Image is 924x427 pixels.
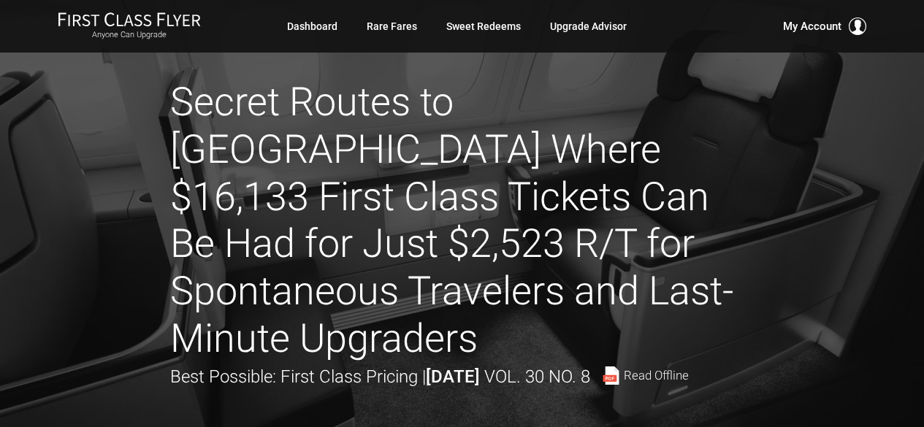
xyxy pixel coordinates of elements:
[602,366,689,385] a: Read Offline
[170,79,755,363] h1: Secret Routes to [GEOGRAPHIC_DATA] Where $16,133 First Class Tickets Can Be Had for Just $2,523 R...
[783,18,866,35] button: My Account
[783,18,841,35] span: My Account
[805,383,909,420] iframe: Opens a widget where you can find more information
[446,13,521,39] a: Sweet Redeems
[287,13,337,39] a: Dashboard
[602,366,620,385] img: pdf-file.svg
[58,12,201,41] a: First Class FlyerAnyone Can Upgrade
[484,366,590,387] span: Vol. 30 No. 8
[58,30,201,40] small: Anyone Can Upgrade
[624,369,689,382] span: Read Offline
[58,12,201,27] img: First Class Flyer
[367,13,417,39] a: Rare Fares
[550,13,627,39] a: Upgrade Advisor
[170,363,689,391] div: Best Possible: First Class Pricing |
[426,366,480,387] strong: [DATE]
